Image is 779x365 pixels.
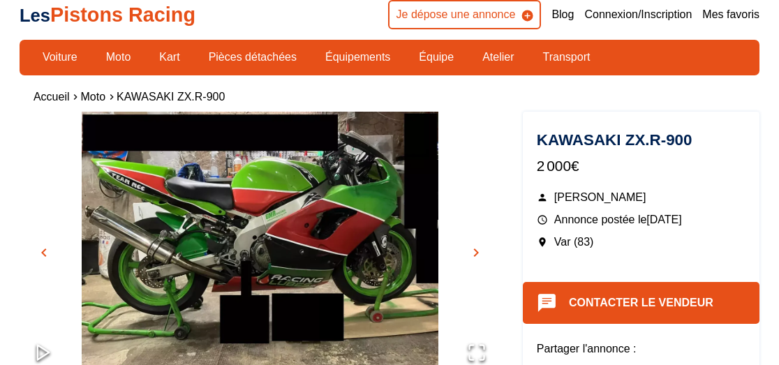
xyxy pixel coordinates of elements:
[534,45,600,69] a: Transport
[584,7,692,22] a: Connexion/Inscription
[537,341,745,357] p: Partager l'annonce :
[200,45,306,69] a: Pièces détachées
[537,212,745,228] p: Annonce postée le [DATE]
[551,7,574,22] a: Blog
[468,244,484,261] span: chevron_right
[36,244,52,261] span: chevron_left
[80,91,105,103] a: Moto
[537,190,745,205] p: [PERSON_NAME]
[537,133,745,148] h1: KAWASAKI ZX.R-900
[117,91,225,103] a: KAWASAKI ZX.R-900
[466,242,487,263] button: chevron_right
[97,45,140,69] a: Moto
[410,45,463,69] a: Équipe
[150,45,188,69] a: Kart
[537,234,745,250] p: Var (83)
[34,45,87,69] a: Voiture
[20,6,50,25] span: Les
[34,91,70,103] a: Accueil
[20,3,195,26] a: LesPistons Racing
[316,45,399,69] a: Équipements
[473,45,523,69] a: Atelier
[523,282,759,324] button: Contacter le vendeur
[537,156,745,176] p: 2 000€
[34,242,54,263] button: chevron_left
[702,7,759,22] a: Mes favoris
